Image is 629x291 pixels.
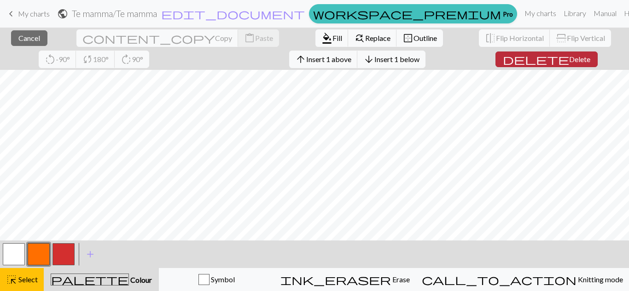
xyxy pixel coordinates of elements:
[51,273,128,286] span: palette
[567,34,605,42] span: Flip Vertical
[161,7,305,20] span: edit_document
[82,32,215,45] span: content_copy
[93,55,109,63] span: 180°
[560,4,590,23] a: Library
[313,7,501,20] span: workspace_premium
[18,9,50,18] span: My charts
[348,29,397,47] button: Replace
[215,34,232,42] span: Copy
[45,53,56,66] span: rotate_left
[365,34,390,42] span: Replace
[521,4,560,23] a: My charts
[72,8,157,19] h2: Te mamma / Te mamma
[495,51,598,67] button: Delete
[159,268,274,291] button: Symbol
[6,7,17,20] span: keyboard_arrow_left
[6,6,50,22] a: My charts
[210,275,235,284] span: Symbol
[18,34,40,42] span: Cancel
[363,53,374,66] span: arrow_downward
[274,268,416,291] button: Erase
[485,32,496,45] span: flip
[416,268,629,291] button: Knitting mode
[76,51,115,68] button: 180°
[115,51,149,68] button: 90°
[289,51,358,68] button: Insert 1 above
[357,51,425,68] button: Insert 1 below
[503,53,569,66] span: delete
[85,248,96,261] span: add
[57,7,68,20] span: public
[555,33,568,44] span: flip
[422,273,577,286] span: call_to_action
[17,275,38,284] span: Select
[332,34,342,42] span: Fill
[577,275,623,284] span: Knitting mode
[315,29,349,47] button: Fill
[39,51,76,68] button: -90°
[402,32,414,45] span: border_outer
[280,273,391,286] span: ink_eraser
[496,34,544,42] span: Flip Horizontal
[56,55,70,63] span: -90°
[321,32,332,45] span: format_color_fill
[306,55,351,63] span: Insert 1 above
[590,4,620,23] a: Manual
[6,273,17,286] span: highlight_alt
[121,53,132,66] span: rotate_right
[374,55,419,63] span: Insert 1 below
[76,29,239,47] button: Copy
[11,30,47,46] button: Cancel
[309,4,517,23] a: Pro
[44,268,159,291] button: Colour
[414,34,437,42] span: Outline
[82,53,93,66] span: sync
[295,53,306,66] span: arrow_upward
[132,55,143,63] span: 90°
[396,29,443,47] button: Outline
[391,275,410,284] span: Erase
[569,55,590,63] span: Delete
[550,29,611,47] button: Flip Vertical
[129,275,152,284] span: Colour
[354,32,365,45] span: find_replace
[479,29,550,47] button: Flip Horizontal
